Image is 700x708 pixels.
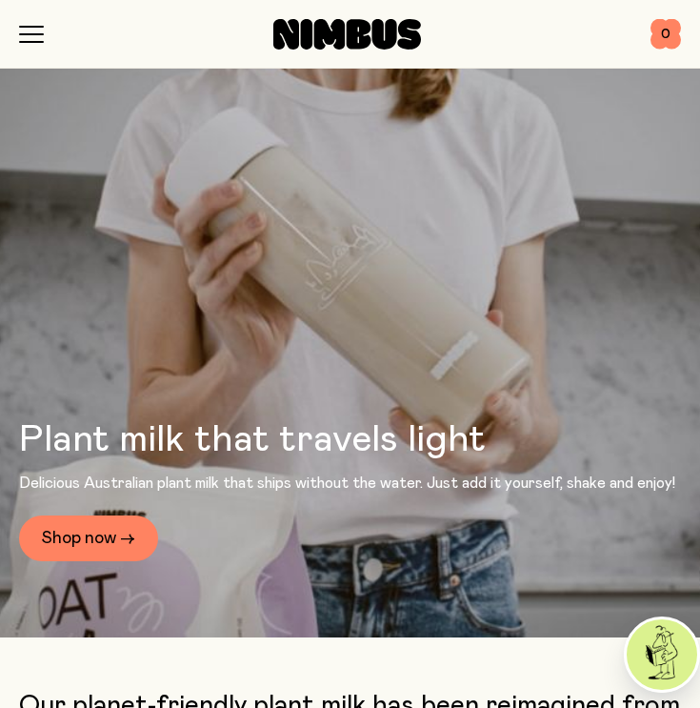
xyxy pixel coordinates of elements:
[627,619,697,690] img: agent
[650,19,681,50] button: 0
[19,516,158,561] a: Shop now →
[19,420,675,458] h1: Plant milk that travels light
[19,474,675,493] p: Delicious Australian plant milk that ships without the water. Just add it yourself, shake and enjoy!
